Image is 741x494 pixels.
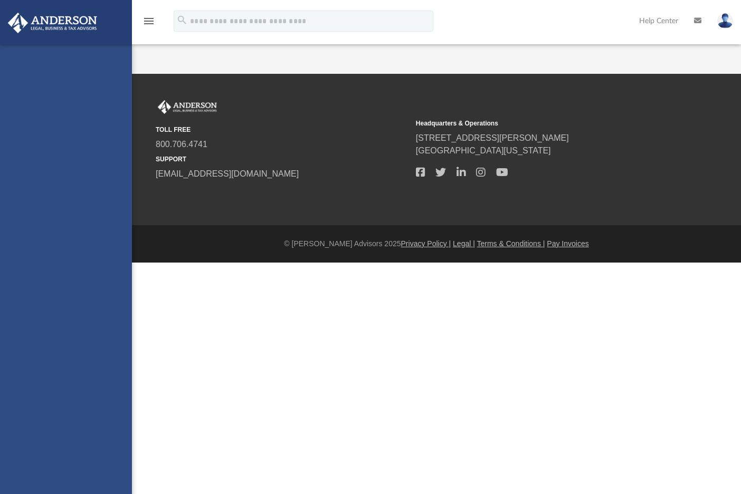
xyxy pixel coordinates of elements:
[5,13,100,33] img: Anderson Advisors Platinum Portal
[156,125,408,134] small: TOLL FREE
[717,13,733,28] img: User Pic
[416,146,551,155] a: [GEOGRAPHIC_DATA][US_STATE]
[156,140,207,149] a: 800.706.4741
[477,239,545,248] a: Terms & Conditions |
[156,169,299,178] a: [EMAIL_ADDRESS][DOMAIN_NAME]
[547,239,588,248] a: Pay Invoices
[416,119,669,128] small: Headquarters & Operations
[156,100,219,114] img: Anderson Advisors Platinum Portal
[401,239,451,248] a: Privacy Policy |
[416,133,569,142] a: [STREET_ADDRESS][PERSON_NAME]
[176,14,188,26] i: search
[142,15,155,27] i: menu
[156,154,408,164] small: SUPPORT
[142,20,155,27] a: menu
[132,238,741,249] div: © [PERSON_NAME] Advisors 2025
[453,239,475,248] a: Legal |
